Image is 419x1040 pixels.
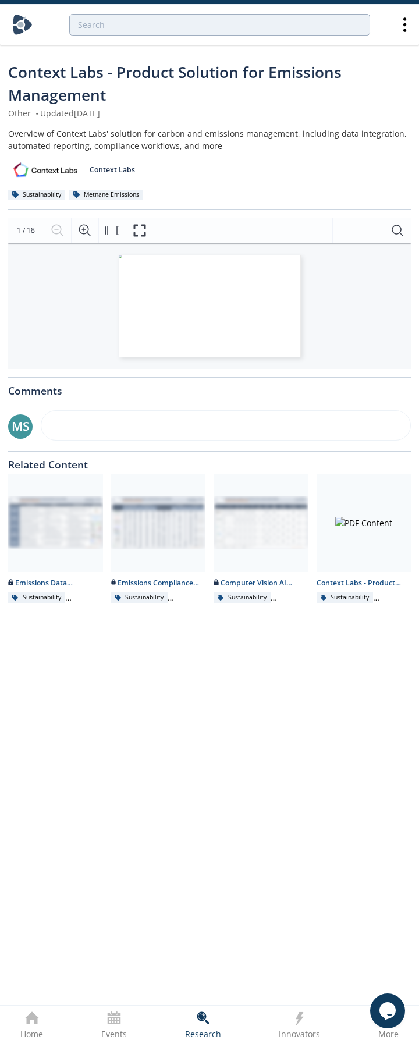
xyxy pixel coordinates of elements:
span: Context Labs - Product Solution for Emissions Management [8,62,342,105]
a: Emissions Compliance Platforms - Innovator Comparison preview Emissions Compliance Platforms - In... [107,474,210,602]
div: Comments [8,378,411,396]
div: Context Labs - Product Solution for Emissions Management [317,578,411,588]
div: Sustainability [8,190,65,200]
div: Sustainability [214,592,271,603]
iframe: chat widget [370,993,407,1028]
input: Advanced Search [69,14,370,36]
div: Related Content [8,452,411,470]
p: Context Labs [90,165,135,175]
a: PDF Content Context Labs - Product Solution for Emissions Management Sustainability [313,474,416,602]
div: Emissions Data Management Solutions - Technology Landscape [8,578,103,588]
div: Sustainability [8,592,65,603]
div: Other Updated [DATE] [8,107,411,119]
div: Overview of Context Labs' solution for carbon and emissions management, including data integratio... [8,127,411,152]
span: • [33,108,40,119]
div: MS [8,414,33,439]
a: Emissions Data Management Solutions - Technology Landscape preview Emissions Data Management Solu... [4,474,107,602]
div: Methane Emissions [69,190,143,200]
a: Computer Vision AI Systems for Flare Monitoring - Innovator Comparison preview Computer Vision AI... [210,474,313,602]
div: Computer Vision AI Systems for Flare Monitoring - Innovator Comparison [214,578,308,588]
div: Emissions Compliance Platforms - Innovator Comparison [111,578,206,588]
div: Sustainability [317,592,374,603]
img: Home [12,15,33,35]
div: Sustainability [111,592,168,603]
